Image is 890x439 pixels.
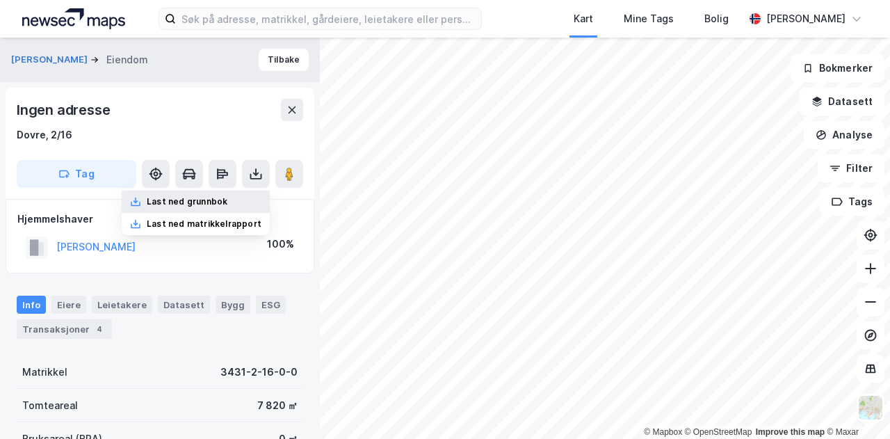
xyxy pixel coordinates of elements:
[22,397,78,414] div: Tomteareal
[22,364,67,381] div: Matrikkel
[17,211,302,228] div: Hjemmelshaver
[624,10,674,27] div: Mine Tags
[51,296,86,314] div: Eiere
[820,372,890,439] iframe: Chat Widget
[644,427,682,437] a: Mapbox
[17,99,113,121] div: Ingen adresse
[685,427,752,437] a: OpenStreetMap
[756,427,825,437] a: Improve this map
[147,218,261,230] div: Last ned matrikkelrapport
[220,364,298,381] div: 3431-2-16-0-0
[17,127,72,143] div: Dovre, 2/16
[818,154,884,182] button: Filter
[92,322,106,336] div: 4
[11,53,90,67] button: [PERSON_NAME]
[267,236,294,253] div: 100%
[92,296,152,314] div: Leietakere
[574,10,593,27] div: Kart
[800,88,884,115] button: Datasett
[17,160,136,188] button: Tag
[216,296,250,314] div: Bygg
[820,188,884,216] button: Tags
[766,10,845,27] div: [PERSON_NAME]
[106,51,148,68] div: Eiendom
[791,54,884,82] button: Bokmerker
[17,319,112,339] div: Transaksjoner
[257,397,298,414] div: 7 820 ㎡
[259,49,309,71] button: Tilbake
[22,8,125,29] img: logo.a4113a55bc3d86da70a041830d287a7e.svg
[17,296,46,314] div: Info
[147,196,227,207] div: Last ned grunnbok
[704,10,729,27] div: Bolig
[804,121,884,149] button: Analyse
[256,296,286,314] div: ESG
[158,296,210,314] div: Datasett
[176,8,481,29] input: Søk på adresse, matrikkel, gårdeiere, leietakere eller personer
